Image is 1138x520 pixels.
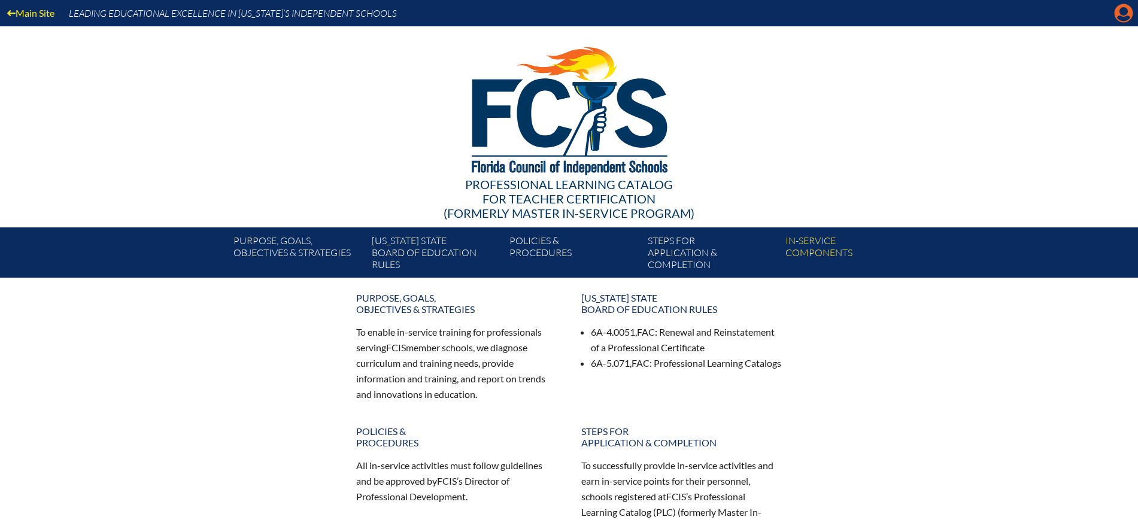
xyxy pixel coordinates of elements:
a: Policies &Procedures [505,232,642,278]
a: Main Site [2,5,59,21]
li: 6A-4.0051, : Renewal and Reinstatement of a Professional Certificate [591,324,782,355]
a: Steps forapplication & completion [643,232,781,278]
span: for Teacher Certification [482,191,656,206]
img: FCISlogo221.eps [445,26,693,190]
span: FAC [637,326,655,337]
a: In-servicecomponents [781,232,918,278]
span: FCIS [437,475,457,486]
svg: Manage Account [1114,4,1133,23]
a: Purpose, goals,objectives & strategies [229,232,366,278]
a: Policies &Procedures [349,421,565,453]
span: PLC [656,506,673,518]
p: To enable in-service training for professionals serving member schools, we diagnose curriculum an... [356,324,557,402]
div: Professional Learning Catalog (formerly Master In-service Program) [224,177,914,220]
span: FCIS [386,342,406,353]
a: [US_STATE] StateBoard of Education rules [574,287,790,320]
a: Purpose, goals,objectives & strategies [349,287,565,320]
a: Steps forapplication & completion [574,421,790,453]
span: FAC [632,357,650,369]
li: 6A-5.071, : Professional Learning Catalogs [591,355,782,371]
span: FCIS [666,491,686,502]
p: All in-service activities must follow guidelines and be approved by ’s Director of Professional D... [356,458,557,504]
a: [US_STATE] StateBoard of Education rules [367,232,505,278]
